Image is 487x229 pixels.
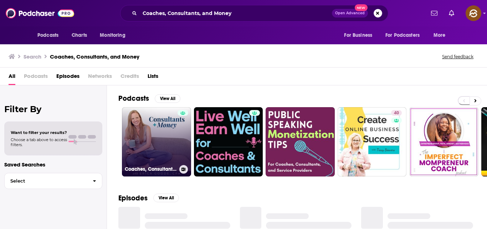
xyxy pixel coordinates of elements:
[394,110,399,117] span: 40
[100,30,125,40] span: Monitoring
[391,110,402,116] a: 40
[381,29,430,42] button: open menu
[429,29,455,42] button: open menu
[440,54,476,60] button: Send feedback
[466,5,481,21] span: Logged in as hey85204
[344,30,372,40] span: For Business
[24,70,48,85] span: Podcasts
[339,29,381,42] button: open menu
[466,5,481,21] img: User Profile
[32,29,68,42] button: open menu
[428,7,440,19] a: Show notifications dropdown
[335,11,365,15] span: Open Advanced
[466,5,481,21] button: Show profile menu
[338,107,407,176] a: 40
[37,30,58,40] span: Podcasts
[118,194,179,203] a: EpisodesView All
[355,4,368,11] span: New
[153,194,179,202] button: View All
[95,29,134,42] button: open menu
[50,53,139,60] h3: Coaches, Consultants, and Money
[155,94,180,103] button: View All
[11,130,67,135] span: Want to filter your results?
[148,70,158,85] a: Lists
[72,30,87,40] span: Charts
[4,104,102,114] h2: Filter By
[118,194,148,203] h2: Episodes
[122,107,191,176] a: Coaches, Consultants and Money
[140,8,332,19] input: Search podcasts, credits, & more...
[446,7,457,19] a: Show notifications dropdown
[121,70,139,85] span: Credits
[88,70,112,85] span: Networks
[67,29,91,42] a: Charts
[120,5,388,21] div: Search podcasts, credits, & more...
[4,161,102,168] p: Saved Searches
[125,166,176,172] h3: Coaches, Consultants and Money
[24,53,41,60] h3: Search
[118,94,180,103] a: PodcastsView All
[11,137,67,147] span: Choose a tab above to access filters.
[385,30,420,40] span: For Podcasters
[56,70,80,85] a: Episodes
[434,30,446,40] span: More
[9,70,15,85] a: All
[6,6,74,20] img: Podchaser - Follow, Share and Rate Podcasts
[5,179,87,183] span: Select
[332,9,368,18] button: Open AdvancedNew
[118,94,149,103] h2: Podcasts
[4,173,102,189] button: Select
